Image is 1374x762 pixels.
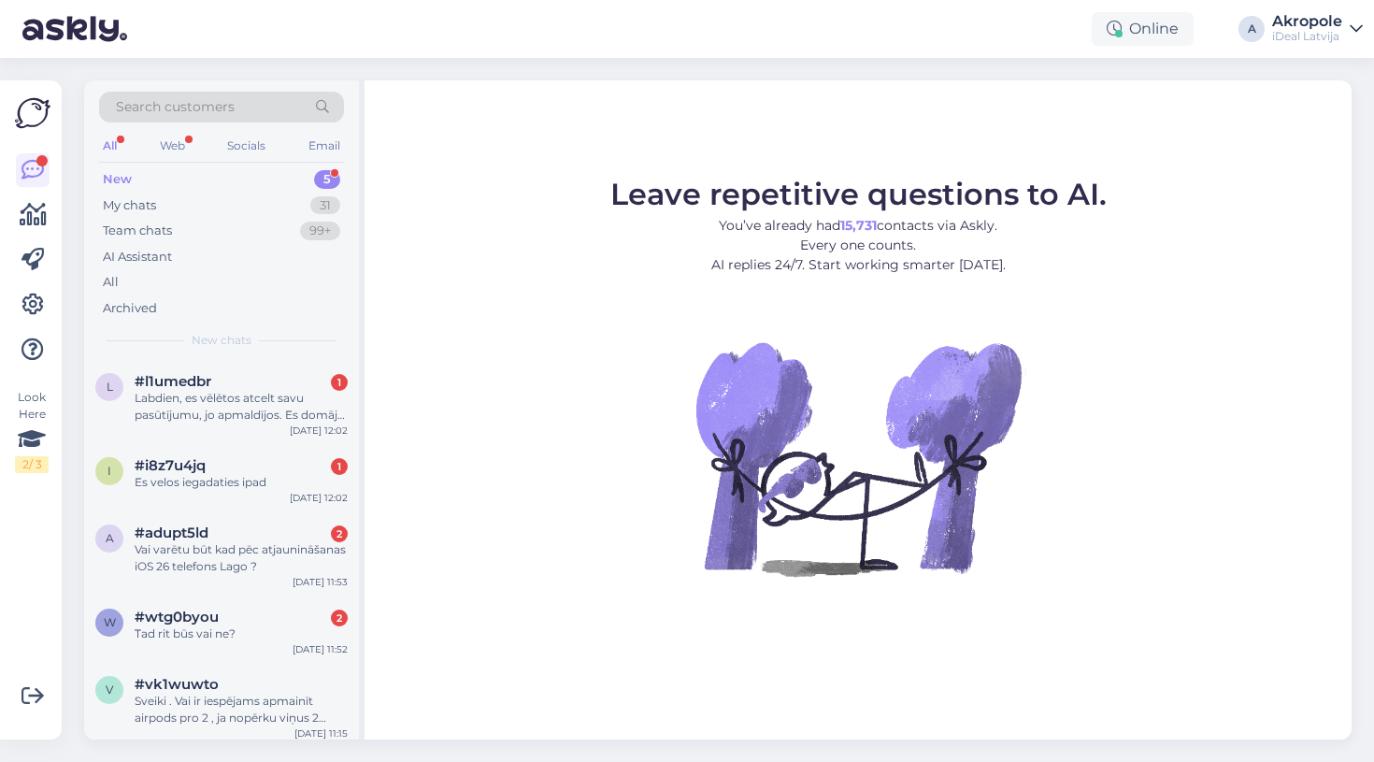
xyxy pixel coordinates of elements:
[107,464,111,478] span: i
[135,625,348,642] div: Tad rit būs vai ne?
[104,615,116,629] span: w
[135,474,348,491] div: Es velos iegadaties ipad
[1272,14,1363,44] a: AkropoleiDeal Latvija
[135,457,206,474] span: #i8z7u4jq
[840,217,877,234] b: 15,731
[690,290,1026,626] img: No Chat active
[290,424,348,438] div: [DATE] 12:02
[293,575,348,589] div: [DATE] 11:53
[135,693,348,726] div: Sveiki . Vai ir iespējams apmainīt airpods pro 2 , ja nopērku viņus 2 dienas atpakaļ , un neesmu ...
[610,176,1107,212] span: Leave repetitive questions to AI.
[300,222,340,240] div: 99+
[15,95,50,131] img: Askly Logo
[192,332,251,349] span: New chats
[106,531,114,545] span: a
[1272,14,1342,29] div: Akropole
[331,525,348,542] div: 2
[314,170,340,189] div: 5
[15,456,49,473] div: 2 / 3
[223,134,269,158] div: Socials
[135,390,348,424] div: Labdien, es vēlētos atcelt savu pasūtījumu, jo apmaldījos. Es domāju, ka varēšu saņemt naudu no t...
[1092,12,1194,46] div: Online
[331,458,348,475] div: 1
[1272,29,1342,44] div: iDeal Latvija
[331,610,348,626] div: 2
[135,676,219,693] span: #vk1wuwto
[107,380,113,394] span: l
[103,196,156,215] div: My chats
[1238,16,1265,42] div: A
[103,170,132,189] div: New
[99,134,121,158] div: All
[293,642,348,656] div: [DATE] 11:52
[103,248,172,266] div: AI Assistant
[135,525,208,541] span: #adupt5ld
[610,216,1107,275] p: You’ve already had contacts via Askly. Every one counts. AI replies 24/7. Start working smarter [...
[135,609,219,625] span: #wtg0byou
[106,683,113,697] span: v
[15,389,49,473] div: Look Here
[310,196,340,215] div: 31
[103,273,119,292] div: All
[116,97,235,117] span: Search customers
[135,373,211,390] span: #l1umedbr
[135,541,348,575] div: Vai varētu būt kad pēc atjaunināšanas iOS 26 telefons Lago ?
[294,726,348,740] div: [DATE] 11:15
[103,299,157,318] div: Archived
[305,134,344,158] div: Email
[331,374,348,391] div: 1
[290,491,348,505] div: [DATE] 12:02
[103,222,172,240] div: Team chats
[156,134,189,158] div: Web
